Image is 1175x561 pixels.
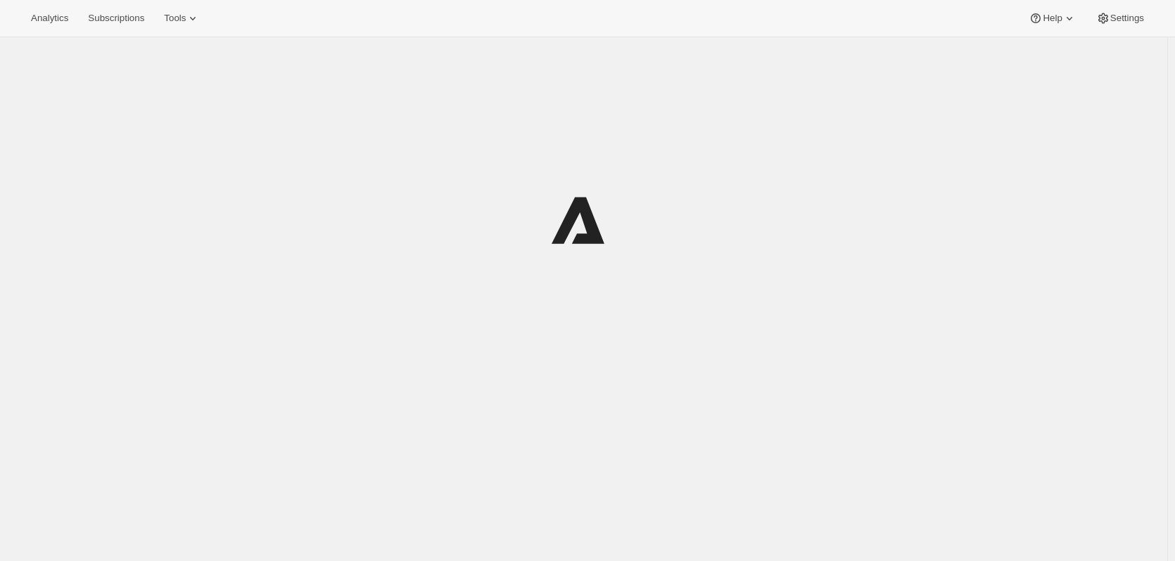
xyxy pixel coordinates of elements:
[1088,8,1152,28] button: Settings
[80,8,153,28] button: Subscriptions
[164,13,186,24] span: Tools
[1110,13,1144,24] span: Settings
[1020,8,1084,28] button: Help
[23,8,77,28] button: Analytics
[155,8,208,28] button: Tools
[1043,13,1062,24] span: Help
[31,13,68,24] span: Analytics
[88,13,144,24] span: Subscriptions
